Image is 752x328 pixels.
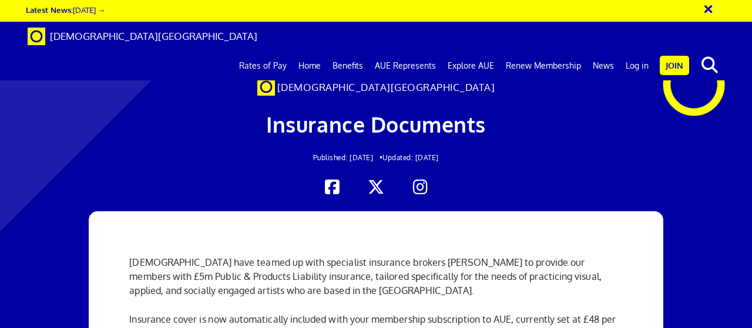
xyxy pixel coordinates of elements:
a: Join [660,56,689,75]
a: Renew Membership [500,51,587,80]
a: Latest News:[DATE] → [26,5,105,15]
span: Insurance Documents [266,111,486,137]
a: Home [293,51,327,80]
a: Benefits [327,51,369,80]
button: search [691,53,727,77]
a: AUE Represents [369,51,442,80]
p: [DEMOGRAPHIC_DATA] have teamed up with specialist insurance brokers [PERSON_NAME] to provide our ... [129,255,622,297]
a: Brand [DEMOGRAPHIC_DATA][GEOGRAPHIC_DATA] [19,22,266,51]
span: [DEMOGRAPHIC_DATA][GEOGRAPHIC_DATA] [50,30,257,42]
a: News [587,51,620,80]
a: Log in [620,51,654,80]
strong: Latest News: [26,5,73,15]
a: Rates of Pay [233,51,293,80]
h2: Updated: [DATE] [147,154,606,161]
span: [DEMOGRAPHIC_DATA][GEOGRAPHIC_DATA] [277,81,495,93]
span: Published: [DATE] • [313,153,383,162]
a: Explore AUE [442,51,500,80]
